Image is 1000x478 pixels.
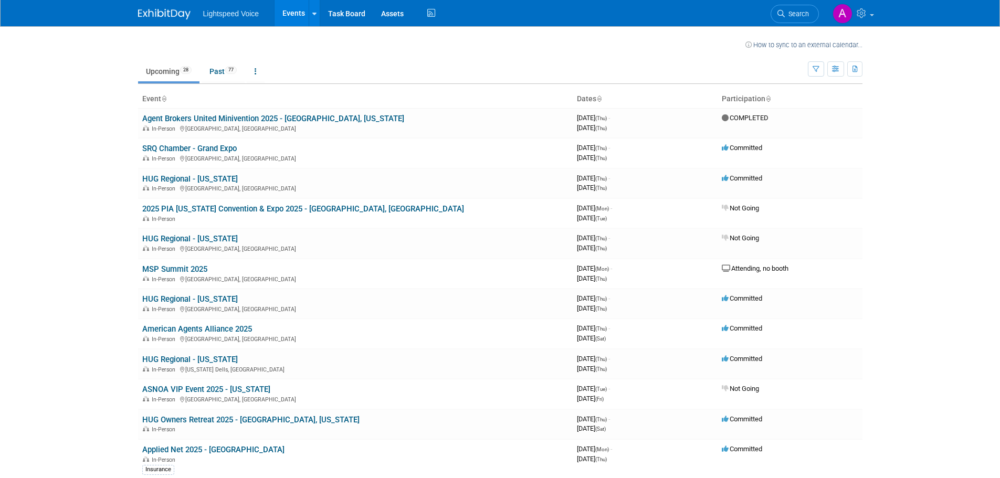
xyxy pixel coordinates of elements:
[577,334,606,342] span: [DATE]
[577,385,610,392] span: [DATE]
[608,355,610,363] span: -
[595,386,607,392] span: (Tue)
[142,114,404,123] a: Agent Brokers United Minivention 2025 - [GEOGRAPHIC_DATA], [US_STATE]
[577,355,610,363] span: [DATE]
[765,94,771,103] a: Sort by Participation Type
[152,336,178,343] span: In-Person
[577,304,607,312] span: [DATE]
[202,61,245,81] a: Past77
[152,426,178,433] span: In-Person
[595,447,609,452] span: (Mon)
[142,304,569,313] div: [GEOGRAPHIC_DATA], [GEOGRAPHIC_DATA]
[595,266,609,272] span: (Mon)
[595,155,607,161] span: (Thu)
[577,204,612,212] span: [DATE]
[143,426,149,431] img: In-Person Event
[595,276,607,282] span: (Thu)
[142,385,270,394] a: ASNOA VIP Event 2025 - [US_STATE]
[610,204,612,212] span: -
[180,66,192,74] span: 28
[577,324,610,332] span: [DATE]
[142,415,360,424] a: HUG Owners Retreat 2025 - [GEOGRAPHIC_DATA], [US_STATE]
[142,465,174,474] div: Insurance
[152,216,178,222] span: In-Person
[142,184,569,192] div: [GEOGRAPHIC_DATA], [GEOGRAPHIC_DATA]
[722,445,762,453] span: Committed
[577,174,610,182] span: [DATE]
[577,144,610,152] span: [DATE]
[577,264,612,272] span: [DATE]
[142,334,569,343] div: [GEOGRAPHIC_DATA], [GEOGRAPHIC_DATA]
[595,396,604,402] span: (Fri)
[577,274,607,282] span: [DATE]
[608,294,610,302] span: -
[595,296,607,302] span: (Thu)
[722,385,759,392] span: Not Going
[142,244,569,252] div: [GEOGRAPHIC_DATA], [GEOGRAPHIC_DATA]
[595,206,609,211] span: (Mon)
[152,396,178,403] span: In-Person
[718,90,862,108] th: Participation
[152,125,178,132] span: In-Person
[722,114,769,122] span: COMPLETED
[577,415,610,423] span: [DATE]
[143,185,149,190] img: In-Person Event
[722,264,788,272] span: Attending, no booth
[142,274,569,283] div: [GEOGRAPHIC_DATA], [GEOGRAPHIC_DATA]
[143,155,149,161] img: In-Person Event
[610,445,612,453] span: -
[595,185,607,191] span: (Thu)
[745,41,862,49] a: How to sync to an external calendar...
[142,124,569,132] div: [GEOGRAPHIC_DATA], [GEOGRAPHIC_DATA]
[142,395,569,403] div: [GEOGRAPHIC_DATA], [GEOGRAPHIC_DATA]
[143,396,149,401] img: In-Person Event
[577,445,612,453] span: [DATE]
[608,415,610,423] span: -
[595,426,606,432] span: (Sat)
[152,276,178,283] span: In-Person
[577,244,607,252] span: [DATE]
[595,236,607,241] span: (Thu)
[577,395,604,402] span: [DATE]
[577,365,607,373] span: [DATE]
[142,294,238,304] a: HUG Regional - [US_STATE]
[722,294,762,302] span: Committed
[608,234,610,242] span: -
[161,94,166,103] a: Sort by Event Name
[595,336,606,342] span: (Sat)
[577,184,607,192] span: [DATE]
[596,94,602,103] a: Sort by Start Date
[142,445,285,454] a: Applied Net 2025 - [GEOGRAPHIC_DATA]
[577,424,606,432] span: [DATE]
[608,385,610,392] span: -
[595,326,607,332] span: (Thu)
[138,61,199,81] a: Upcoming28
[203,9,259,18] span: Lightspeed Voice
[722,324,762,332] span: Committed
[142,365,569,373] div: [US_STATE] Dells, [GEOGRAPHIC_DATA]
[225,66,237,74] span: 77
[722,355,762,363] span: Committed
[595,366,607,372] span: (Thu)
[722,144,762,152] span: Committed
[577,154,607,162] span: [DATE]
[142,174,238,184] a: HUG Regional - [US_STATE]
[595,115,607,121] span: (Thu)
[142,204,464,214] a: 2025 PIA [US_STATE] Convention & Expo 2025 - [GEOGRAPHIC_DATA], [GEOGRAPHIC_DATA]
[722,415,762,423] span: Committed
[143,125,149,131] img: In-Person Event
[143,276,149,281] img: In-Person Event
[152,456,178,463] span: In-Person
[577,294,610,302] span: [DATE]
[595,306,607,312] span: (Thu)
[610,264,612,272] span: -
[722,174,762,182] span: Committed
[595,125,607,131] span: (Thu)
[595,356,607,362] span: (Thu)
[142,234,238,243] a: HUG Regional - [US_STATE]
[577,114,610,122] span: [DATE]
[577,124,607,132] span: [DATE]
[142,355,238,364] a: HUG Regional - [US_STATE]
[142,154,569,162] div: [GEOGRAPHIC_DATA], [GEOGRAPHIC_DATA]
[143,246,149,251] img: In-Person Event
